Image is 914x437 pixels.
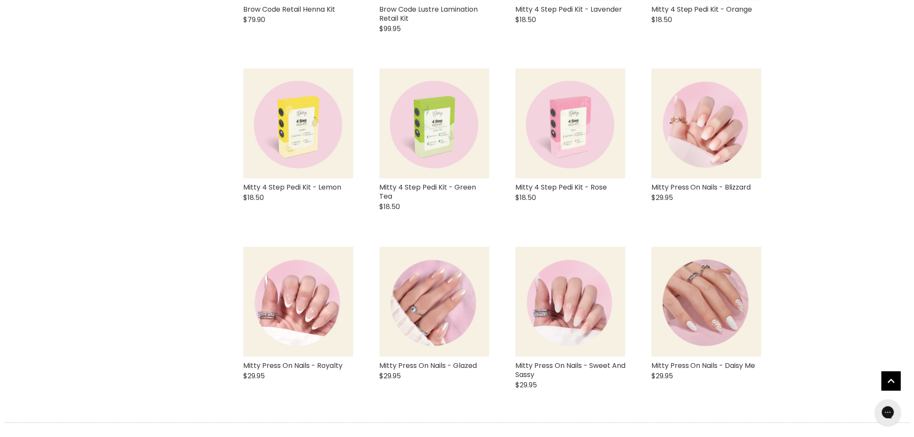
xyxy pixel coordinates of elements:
img: Mitty 4 Step Pedi Kit - Rose [515,69,625,179]
span: $18.50 [651,15,672,25]
span: $18.50 [379,202,400,212]
span: $29.95 [651,371,673,381]
a: Mitty 4 Step Pedi Kit - Rose Mitty 4 Step Pedi Kit - Rose [515,69,625,179]
span: $29.95 [651,193,673,203]
a: Mitty Press On Nails - Royalty [243,361,343,371]
img: Mitty Press On Nails - Royalty [243,247,353,357]
span: $79.90 [243,15,265,25]
img: Mitty Press On Nails - Blizzard [651,69,762,179]
a: Mitty 4 Step Pedi Kit - Lemon Mitty 4 Step Pedi Kit - Lemon [243,69,353,179]
span: $18.50 [515,15,536,25]
a: Brow Code Lustre Lamination Retail Kit [379,4,478,23]
a: Mitty 4 Step Pedi Kit - Lavender [515,4,622,14]
a: Mitty Press On Nails - Daisy Me Mitty Press On Nails - Daisy Me [651,247,762,357]
span: $99.95 [379,24,401,34]
a: Mitty Press On Nails - Daisy Me [651,361,755,371]
a: Mitty Press On Nails - Sweet And Sassy [515,361,625,380]
a: Mitty Press On Nails - Blizzard [651,183,751,193]
a: Brow Code Retail Henna Kit [243,4,335,14]
a: Mitty 4 Step Pedi Kit - Green Tea [379,183,476,202]
span: $29.95 [515,380,537,390]
img: Mitty 4 Step Pedi Kit - Lemon [243,69,353,179]
img: Mitty Press On Nails - Glazed [379,247,489,357]
span: $18.50 [515,193,536,203]
a: Mitty 4 Step Pedi Kit - Green Tea Mitty 4 Step Pedi Kit - Green Tea [379,69,489,179]
img: Mitty Press On Nails - Sweet And Sassy [515,247,625,357]
span: $29.95 [243,371,265,381]
iframe: Gorgias live chat messenger [871,396,905,428]
a: Mitty Press On Nails - Glazed [379,361,477,371]
img: Mitty 4 Step Pedi Kit - Green Tea [379,69,489,179]
span: $29.95 [379,371,401,381]
a: Mitty 4 Step Pedi Kit - Rose [515,183,607,193]
img: Mitty Press On Nails - Daisy Me [651,247,762,357]
span: $18.50 [243,193,264,203]
a: Mitty 4 Step Pedi Kit - Orange [651,4,752,14]
a: Mitty 4 Step Pedi Kit - Lemon [243,183,341,193]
